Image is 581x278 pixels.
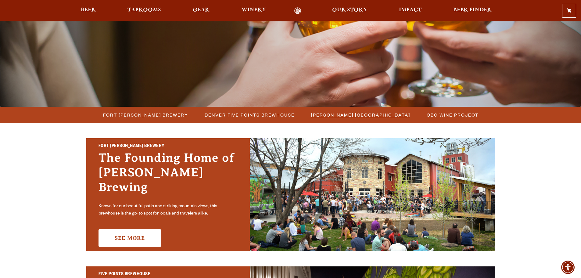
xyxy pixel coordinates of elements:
span: Gear [193,8,210,13]
div: Accessibility Menu [561,261,575,274]
span: Taprooms [127,8,161,13]
p: Known for our beautiful patio and striking mountain views, this brewhouse is the go-to spot for l... [99,203,238,218]
a: [PERSON_NAME] [GEOGRAPHIC_DATA] [307,110,413,119]
a: Fort [PERSON_NAME] Brewery [99,110,191,119]
a: Our Story [328,7,371,14]
a: Winery [238,7,270,14]
span: OBC Wine Project [427,110,479,119]
a: Gear [189,7,213,14]
span: Beer [81,8,96,13]
span: Winery [242,8,266,13]
a: Taprooms [124,7,165,14]
a: Beer Finder [449,7,496,14]
span: Our Story [332,8,367,13]
a: Beer [77,7,100,14]
a: Denver Five Points Brewhouse [201,110,298,119]
img: Fort Collins Brewery & Taproom' [250,138,495,251]
span: [PERSON_NAME] [GEOGRAPHIC_DATA] [311,110,410,119]
a: Odell Home [286,7,309,14]
span: Fort [PERSON_NAME] Brewery [103,110,188,119]
a: See More [99,229,161,247]
a: OBC Wine Project [423,110,482,119]
span: Denver Five Points Brewhouse [205,110,295,119]
h2: Fort [PERSON_NAME] Brewery [99,143,238,150]
span: Impact [399,8,421,13]
span: Beer Finder [453,8,492,13]
a: Impact [395,7,425,14]
h3: The Founding Home of [PERSON_NAME] Brewing [99,150,238,200]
